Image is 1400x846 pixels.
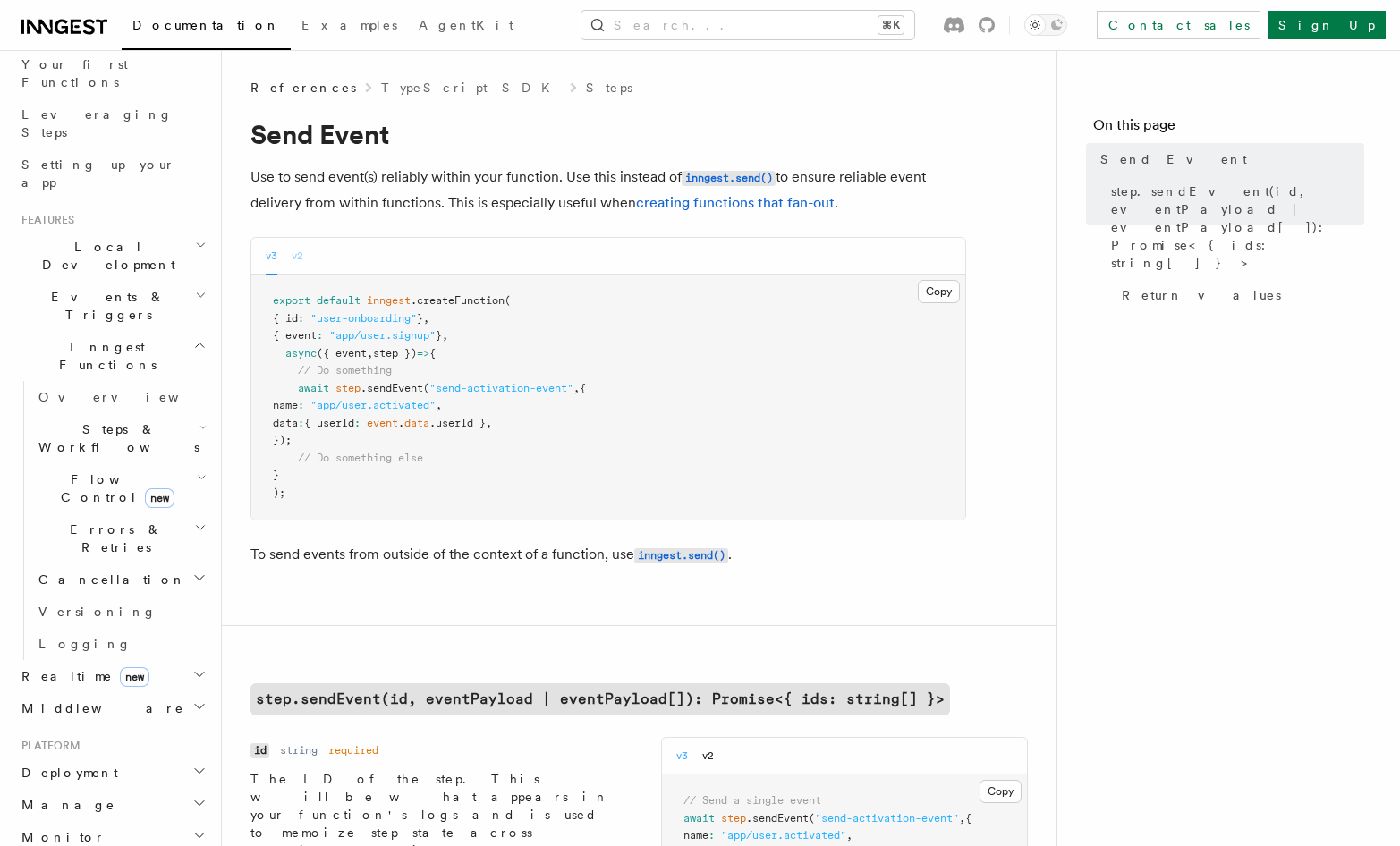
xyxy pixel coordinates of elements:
span: data [273,417,298,429]
span: : [298,399,304,411]
span: Return values [1122,286,1281,304]
span: // Do something else [298,452,423,464]
span: References [250,79,356,97]
span: } [273,469,279,481]
span: { [429,347,436,360]
span: : [708,829,715,842]
span: .sendEvent [746,812,809,825]
span: ({ event [317,347,367,360]
span: name [683,829,708,842]
span: { userId [304,417,354,429]
span: ( [505,294,511,307]
span: step [721,812,746,825]
a: Documentation [122,5,291,50]
button: Manage [14,789,210,821]
a: creating functions that fan-out [636,194,835,211]
span: Examples [301,18,397,32]
span: Setting up your app [21,157,175,190]
span: { [580,382,586,394]
span: "app/user.activated" [310,399,436,411]
span: Features [14,213,74,227]
a: Sign Up [1268,11,1386,39]
span: new [120,667,149,687]
span: Logging [38,637,132,651]
span: name [273,399,298,411]
span: Inngest Functions [14,338,193,374]
code: step.sendEvent(id, eventPayload | eventPayload[]): Promise<{ ids: string[] }> [250,683,950,715]
span: , [367,347,373,360]
span: { event [273,329,317,342]
span: await [298,382,329,394]
button: Cancellation [31,563,210,596]
span: : [298,312,304,325]
span: "app/user.signup" [329,329,436,342]
span: step [335,382,361,394]
a: Send Event [1093,143,1364,175]
span: Platform [14,739,81,753]
span: , [846,829,853,842]
a: Steps [586,79,632,97]
span: => [417,347,429,360]
a: TypeScript SDK [381,79,561,97]
span: Middleware [14,699,184,717]
button: Local Development [14,231,210,281]
a: Setting up your app [14,148,210,199]
span: , [436,399,442,411]
span: Your first Functions [21,57,128,89]
span: "send-activation-event" [815,812,959,825]
span: Local Development [14,238,195,274]
span: : [354,417,361,429]
button: v3 [676,738,688,774]
a: inngest.send() [682,168,776,185]
a: Overview [31,381,210,413]
span: step.sendEvent(id, eventPayload | eventPayload[]): Promise<{ ids: string[] }> [1111,182,1364,272]
span: . [398,417,404,429]
span: // Do something [298,364,392,376]
span: new [145,488,174,508]
span: , [486,417,492,429]
a: Contact sales [1097,11,1260,39]
span: ( [423,382,429,394]
button: Middleware [14,692,210,724]
span: Errors & Retries [31,520,194,556]
span: // Send a single event [683,794,821,807]
span: "app/user.activated" [721,829,846,842]
span: inngest [367,294,411,307]
button: v2 [292,238,303,275]
span: Realtime [14,667,149,685]
button: Realtimenew [14,660,210,692]
kbd: ⌘K [878,16,904,34]
a: inngest.send() [634,546,728,563]
span: async [285,347,317,360]
button: Copy [980,780,1022,803]
span: : [298,417,304,429]
span: , [423,312,429,325]
span: .createFunction [411,294,505,307]
dd: required [328,743,378,757]
button: v3 [266,238,277,275]
span: ( [809,812,815,825]
code: inngest.send() [682,171,776,186]
span: Overview [38,390,223,404]
span: Manage [14,796,115,814]
span: Leveraging Steps [21,107,173,140]
span: { id [273,312,298,325]
button: Copy [918,280,960,303]
button: Flow Controlnew [31,463,210,513]
span: Events & Triggers [14,288,195,324]
div: Inngest Functions [14,381,210,660]
a: Versioning [31,596,210,628]
span: Send Event [1100,150,1247,168]
h1: Send Event [250,118,966,150]
span: step }) [373,347,417,360]
button: Events & Triggers [14,281,210,331]
a: AgentKit [408,5,524,48]
a: Logging [31,628,210,660]
span: AgentKit [419,18,513,32]
span: Monitor [14,828,106,846]
a: Return values [1115,279,1364,311]
span: } [436,329,442,342]
span: default [317,294,361,307]
span: { [965,812,972,825]
span: Flow Control [31,470,197,506]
